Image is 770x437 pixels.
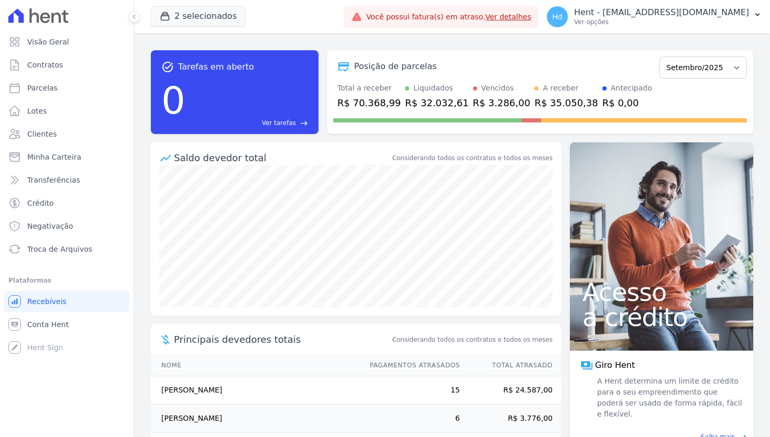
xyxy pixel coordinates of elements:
span: Troca de Arquivos [27,244,92,254]
th: Nome [151,355,360,376]
a: Troca de Arquivos [4,239,129,260]
td: 6 [360,405,460,433]
p: Ver opções [574,18,749,26]
button: 2 selecionados [151,6,246,26]
div: 0 [161,73,185,128]
span: east [300,119,308,127]
a: Parcelas [4,77,129,98]
a: Transferências [4,170,129,191]
a: Ver tarefas east [190,118,308,128]
span: Negativação [27,221,73,231]
span: Visão Geral [27,37,69,47]
p: Hent - [EMAIL_ADDRESS][DOMAIN_NAME] [574,7,749,18]
span: a crédito [582,305,741,330]
a: Visão Geral [4,31,129,52]
a: Contratos [4,54,129,75]
div: Total a receber [337,83,401,94]
div: A receber [543,83,578,94]
div: Plataformas [8,274,125,287]
a: Conta Hent [4,314,129,335]
span: Ver tarefas [262,118,296,128]
span: Contratos [27,60,63,70]
div: R$ 35.050,38 [534,96,598,110]
span: Considerando todos os contratos e todos os meses [392,335,553,344]
span: Lotes [27,106,47,116]
span: Transferências [27,175,80,185]
span: Tarefas em aberto [178,61,254,73]
a: Minha Carteira [4,147,129,167]
td: R$ 24.587,00 [460,376,561,405]
span: Você possui fatura(s) em atraso. [366,12,531,23]
div: Vencidos [481,83,514,94]
div: Saldo devedor total [174,151,390,165]
span: Parcelas [27,83,58,93]
a: Ver detalhes [485,13,531,21]
span: Giro Hent [595,359,635,372]
div: Posição de parcelas [354,60,437,73]
div: Antecipado [611,83,652,94]
div: R$ 70.368,99 [337,96,401,110]
span: Clientes [27,129,57,139]
div: Liquidados [413,83,453,94]
td: R$ 3.776,00 [460,405,561,433]
div: R$ 0,00 [602,96,652,110]
button: Hd Hent - [EMAIL_ADDRESS][DOMAIN_NAME] Ver opções [538,2,770,31]
th: Pagamentos Atrasados [360,355,460,376]
span: A Hent determina um limite de crédito para o seu empreendimento que poderá ser usado de forma ráp... [595,376,743,420]
div: R$ 32.032,61 [405,96,468,110]
span: Acesso [582,279,741,305]
span: Conta Hent [27,319,69,330]
span: task_alt [161,61,174,73]
td: 15 [360,376,460,405]
td: [PERSON_NAME] [151,376,360,405]
a: Clientes [4,124,129,144]
a: Negativação [4,216,129,237]
span: Recebíveis [27,296,67,307]
span: Principais devedores totais [174,332,390,346]
div: Considerando todos os contratos e todos os meses [392,153,553,163]
th: Total Atrasado [460,355,561,376]
div: R$ 3.286,00 [473,96,531,110]
a: Recebíveis [4,291,129,312]
span: Crédito [27,198,54,208]
a: Lotes [4,100,129,121]
span: Hd [552,13,562,20]
span: Minha Carteira [27,152,81,162]
a: Crédito [4,193,129,214]
td: [PERSON_NAME] [151,405,360,433]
